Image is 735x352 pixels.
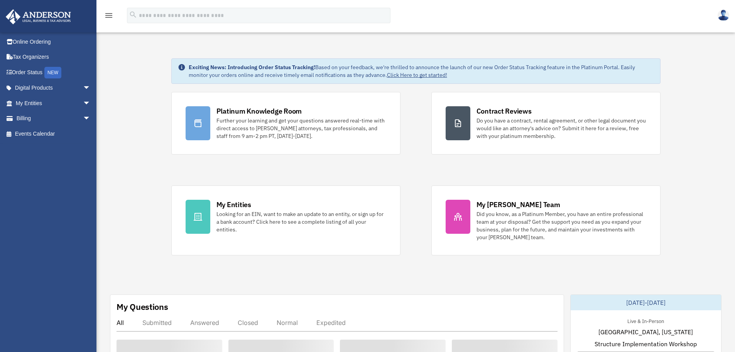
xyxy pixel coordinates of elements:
a: Tax Organizers [5,49,102,65]
div: Answered [190,319,219,326]
div: All [117,319,124,326]
a: My Entities Looking for an EIN, want to make an update to an entity, or sign up for a bank accoun... [171,185,400,255]
a: Contract Reviews Do you have a contract, rental agreement, or other legal document you would like... [431,92,661,155]
img: User Pic [718,10,729,21]
img: Anderson Advisors Platinum Portal [3,9,73,24]
a: Online Ordering [5,34,102,49]
a: Order StatusNEW [5,65,102,80]
a: Click Here to get started! [387,71,447,78]
a: Billingarrow_drop_down [5,111,102,126]
a: My Entitiesarrow_drop_down [5,95,102,111]
div: Platinum Knowledge Room [216,106,302,116]
div: Normal [277,319,298,326]
div: Live & In-Person [621,316,670,325]
div: [DATE]-[DATE] [571,295,721,310]
div: Contract Reviews [476,106,532,116]
div: Do you have a contract, rental agreement, or other legal document you would like an attorney's ad... [476,117,646,140]
div: My Questions [117,301,168,313]
div: Further your learning and get your questions answered real-time with direct access to [PERSON_NAM... [216,117,386,140]
span: arrow_drop_down [83,95,98,111]
div: NEW [44,67,61,78]
a: Platinum Knowledge Room Further your learning and get your questions answered real-time with dire... [171,92,400,155]
i: menu [104,11,113,20]
div: My Entities [216,200,251,209]
span: [GEOGRAPHIC_DATA], [US_STATE] [598,327,693,337]
strong: Exciting News: Introducing Order Status Tracking! [189,64,315,71]
div: Looking for an EIN, want to make an update to an entity, or sign up for a bank account? Click her... [216,210,386,233]
a: My [PERSON_NAME] Team Did you know, as a Platinum Member, you have an entire professional team at... [431,185,661,255]
div: Based on your feedback, we're thrilled to announce the launch of our new Order Status Tracking fe... [189,63,654,79]
a: menu [104,14,113,20]
div: Submitted [142,319,172,326]
span: arrow_drop_down [83,111,98,127]
i: search [129,10,137,19]
div: Closed [238,319,258,326]
a: Events Calendar [5,126,102,141]
div: My [PERSON_NAME] Team [476,200,560,209]
div: Expedited [316,319,346,326]
span: Structure Implementation Workshop [595,339,697,349]
div: Did you know, as a Platinum Member, you have an entire professional team at your disposal? Get th... [476,210,646,241]
span: arrow_drop_down [83,80,98,96]
a: Digital Productsarrow_drop_down [5,80,102,96]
